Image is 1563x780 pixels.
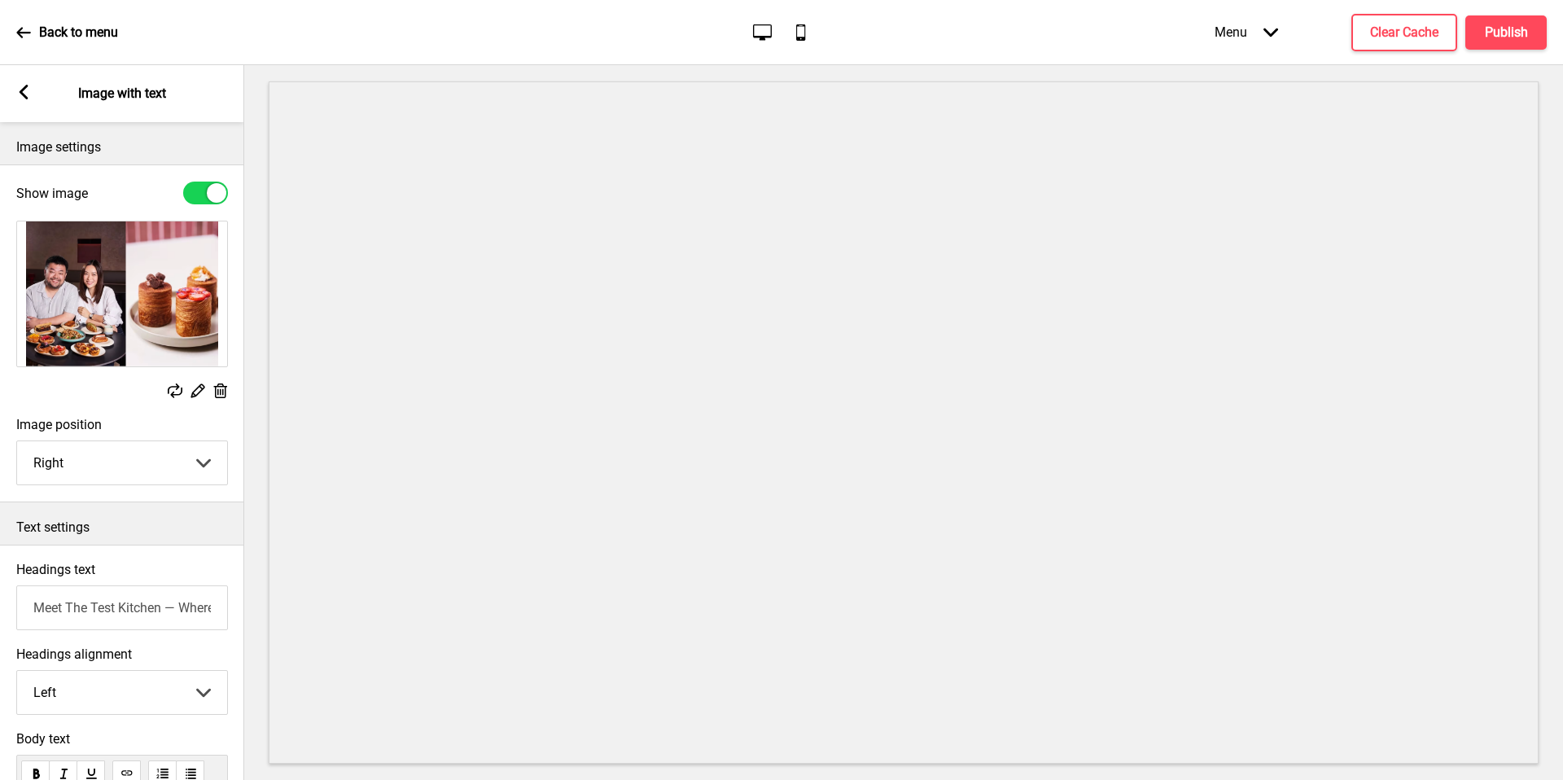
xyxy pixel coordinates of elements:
[78,85,166,103] p: Image with text
[1198,8,1294,56] div: Menu
[1370,24,1438,42] h4: Clear Cache
[16,519,228,537] p: Text settings
[16,138,228,156] p: Image settings
[1351,14,1457,51] button: Clear Cache
[39,24,118,42] p: Back to menu
[1485,24,1528,42] h4: Publish
[16,11,118,55] a: Back to menu
[16,562,95,577] label: Headings text
[17,221,227,366] img: Image
[16,186,88,201] label: Show image
[16,417,228,432] label: Image position
[1465,15,1547,50] button: Publish
[16,646,228,662] label: Headings alignment
[16,731,228,747] span: Body text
